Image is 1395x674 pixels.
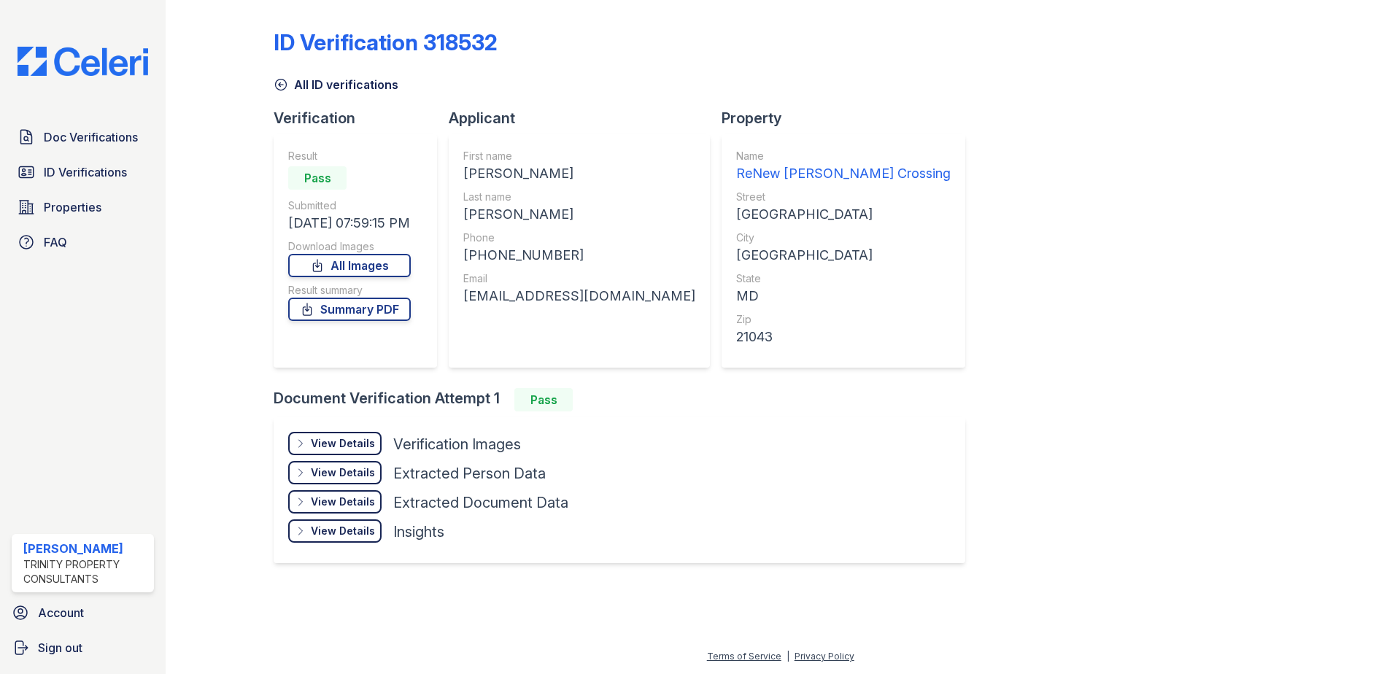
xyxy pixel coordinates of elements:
[463,149,695,163] div: First name
[288,298,411,321] a: Summary PDF
[288,166,347,190] div: Pass
[722,108,977,128] div: Property
[288,198,411,213] div: Submitted
[12,228,154,257] a: FAQ
[1334,616,1380,659] iframe: chat widget
[736,312,951,327] div: Zip
[514,388,573,411] div: Pass
[6,47,160,76] img: CE_Logo_Blue-a8612792a0a2168367f1c8372b55b34899dd931a85d93a1a3d3e32e68fde9ad4.png
[38,639,82,656] span: Sign out
[393,434,521,454] div: Verification Images
[44,128,138,146] span: Doc Verifications
[311,465,375,480] div: View Details
[736,271,951,286] div: State
[23,557,148,586] div: Trinity Property Consultants
[274,388,977,411] div: Document Verification Attempt 1
[795,651,854,662] a: Privacy Policy
[6,633,160,662] a: Sign out
[44,233,67,251] span: FAQ
[274,29,498,55] div: ID Verification 318532
[736,190,951,204] div: Street
[23,540,148,557] div: [PERSON_NAME]
[311,524,375,538] div: View Details
[393,463,546,484] div: Extracted Person Data
[463,190,695,204] div: Last name
[449,108,722,128] div: Applicant
[736,163,951,184] div: ReNew [PERSON_NAME] Crossing
[463,163,695,184] div: [PERSON_NAME]
[288,149,411,163] div: Result
[463,286,695,306] div: [EMAIL_ADDRESS][DOMAIN_NAME]
[288,254,411,277] a: All Images
[463,204,695,225] div: [PERSON_NAME]
[393,522,444,542] div: Insights
[463,245,695,266] div: [PHONE_NUMBER]
[463,271,695,286] div: Email
[44,198,101,216] span: Properties
[393,492,568,513] div: Extracted Document Data
[736,327,951,347] div: 21043
[736,149,951,184] a: Name ReNew [PERSON_NAME] Crossing
[311,495,375,509] div: View Details
[274,108,449,128] div: Verification
[736,245,951,266] div: [GEOGRAPHIC_DATA]
[463,231,695,245] div: Phone
[274,76,398,93] a: All ID verifications
[288,239,411,254] div: Download Images
[12,123,154,152] a: Doc Verifications
[12,193,154,222] a: Properties
[736,286,951,306] div: MD
[288,213,411,233] div: [DATE] 07:59:15 PM
[787,651,789,662] div: |
[44,163,127,181] span: ID Verifications
[6,598,160,627] a: Account
[288,283,411,298] div: Result summary
[38,604,84,621] span: Account
[707,651,781,662] a: Terms of Service
[736,231,951,245] div: City
[736,149,951,163] div: Name
[736,204,951,225] div: [GEOGRAPHIC_DATA]
[12,158,154,187] a: ID Verifications
[311,436,375,451] div: View Details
